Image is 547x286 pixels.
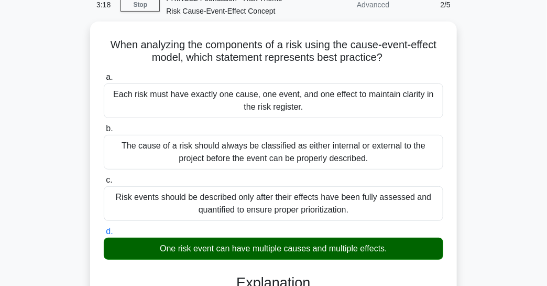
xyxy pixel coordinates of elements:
div: The cause of a risk should always be classified as either internal or external to the project bef... [104,135,443,170]
div: Risk events should be described only after their effects have been fully assessed and quantified ... [104,186,443,221]
div: Each risk must have exactly one cause, one event, and one effect to maintain clarity in the risk ... [104,83,443,118]
h5: When analyzing the components of a risk using the cause-event-effect model, which statement repre... [103,38,444,65]
span: a. [106,72,113,81]
span: d. [106,227,113,236]
span: b. [106,124,113,133]
span: c. [106,175,112,184]
div: One risk event can have multiple causes and multiple effects. [104,238,443,260]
